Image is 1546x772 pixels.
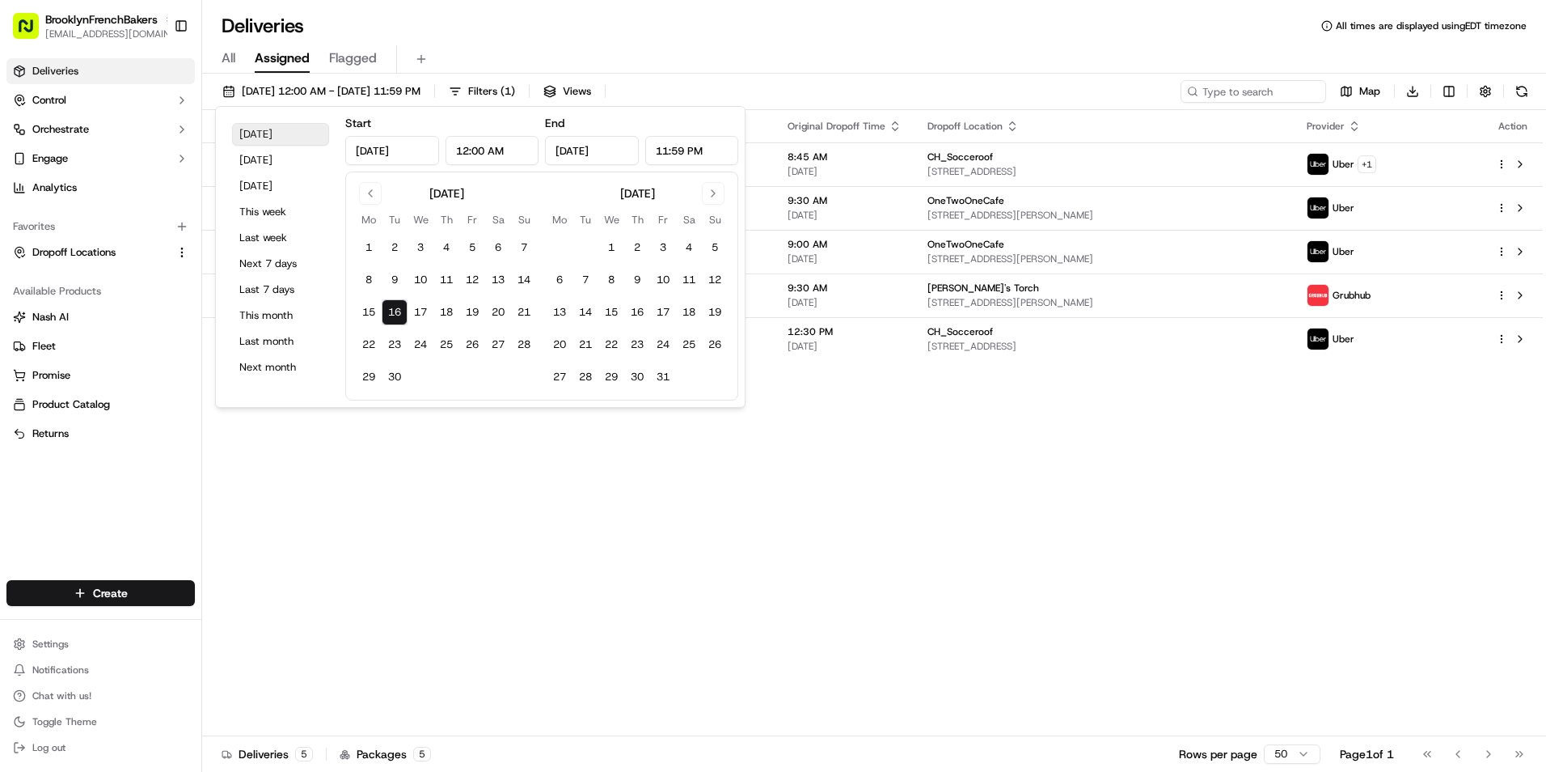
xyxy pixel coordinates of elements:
button: 16 [382,299,408,325]
button: 15 [356,299,382,325]
span: [DATE] [146,295,179,308]
span: Knowledge Base [32,362,124,378]
button: 6 [485,235,511,261]
input: Got a question? Start typing here... [42,104,291,121]
th: Thursday [433,211,459,228]
img: uber-new-logo.jpeg [1307,197,1328,218]
span: Uber [1333,158,1354,171]
button: Views [536,80,598,103]
button: This week [232,201,329,223]
div: Deliveries [222,746,313,762]
span: Returns [32,426,69,441]
button: 18 [676,299,702,325]
div: Past conversations [16,210,108,223]
button: 28 [572,364,598,390]
span: Grubhub [1333,289,1371,302]
span: Original Dropoff Time [788,120,885,133]
span: [STREET_ADDRESS] [927,165,1282,178]
button: 5 [702,235,728,261]
span: API Documentation [153,362,260,378]
button: Toggle Theme [6,710,195,733]
span: [STREET_ADDRESS][PERSON_NAME] [927,296,1282,309]
button: BrooklynFrenchBakers [45,11,158,28]
a: 📗Knowledge Base [10,355,130,384]
button: Refresh [1510,80,1533,103]
div: We're available if you need us! [73,171,222,184]
a: Product Catalog [13,397,188,412]
span: Log out [32,741,65,754]
input: Type to search [1181,80,1326,103]
p: Rows per page [1179,746,1257,762]
div: Packages [340,746,431,762]
h1: Deliveries [222,13,304,39]
span: [PERSON_NAME] [50,251,131,264]
button: Log out [6,736,195,759]
button: This month [232,304,329,327]
th: Tuesday [382,211,408,228]
button: 13 [547,299,572,325]
span: [STREET_ADDRESS][PERSON_NAME] [927,252,1282,265]
span: Dropoff Locations [32,245,116,260]
img: 1736555255976-a54dd68f-1ca7-489b-9aae-adbdc363a1c4 [32,295,45,308]
button: 26 [459,332,485,358]
img: Klarizel Pensader [16,279,42,305]
button: [EMAIL_ADDRESS][DOMAIN_NAME] [45,28,175,40]
img: Nash [16,16,49,49]
button: 20 [485,299,511,325]
button: Next month [232,356,329,379]
button: 14 [572,299,598,325]
input: Date [545,136,639,165]
span: OneTwoOneCafe [927,194,1004,207]
span: [DATE] [788,296,902,309]
button: 26 [702,332,728,358]
button: Chat with us! [6,685,195,707]
button: 24 [408,332,433,358]
button: 21 [572,332,598,358]
a: Returns [13,426,188,441]
span: Flagged [329,49,377,68]
button: 10 [408,267,433,293]
span: CH_Socceroof [927,151,993,163]
span: Filters [468,84,515,99]
div: Favorites [6,214,195,240]
button: Go to next month [702,182,724,205]
div: [DATE] [429,185,464,201]
button: 29 [356,364,382,390]
span: Chat with us! [32,689,91,702]
button: Next 7 days [232,252,329,275]
button: [DATE] [232,149,329,172]
button: Product Catalog [6,392,195,418]
button: Filters(1) [441,80,522,103]
a: Deliveries [6,58,195,84]
div: 5 [295,747,313,761]
button: Last 7 days [232,278,329,301]
button: 20 [547,332,572,358]
span: Uber [1333,333,1354,346]
a: Analytics [6,175,195,201]
img: Nelly AZAMBRE [16,235,42,261]
button: 19 [702,299,728,325]
th: Tuesday [572,211,598,228]
button: 19 [459,299,485,325]
span: All [222,49,235,68]
img: 1736555255976-a54dd68f-1ca7-489b-9aae-adbdc363a1c4 [16,155,45,184]
span: 9:00 AM [788,238,902,251]
button: Control [6,87,195,113]
div: 5 [413,747,431,761]
button: 18 [433,299,459,325]
button: 3 [408,235,433,261]
button: Settings [6,633,195,655]
input: Time [645,136,739,165]
span: OneTwoOneCafe [927,238,1004,251]
button: 11 [433,267,459,293]
button: 27 [547,364,572,390]
img: uber-new-logo.jpeg [1307,329,1328,350]
button: 25 [433,332,459,358]
span: ( 1 ) [501,84,515,99]
span: Settings [32,638,69,651]
button: 21 [511,299,537,325]
button: 24 [650,332,676,358]
button: Notifications [6,659,195,681]
button: Orchestrate [6,117,195,142]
